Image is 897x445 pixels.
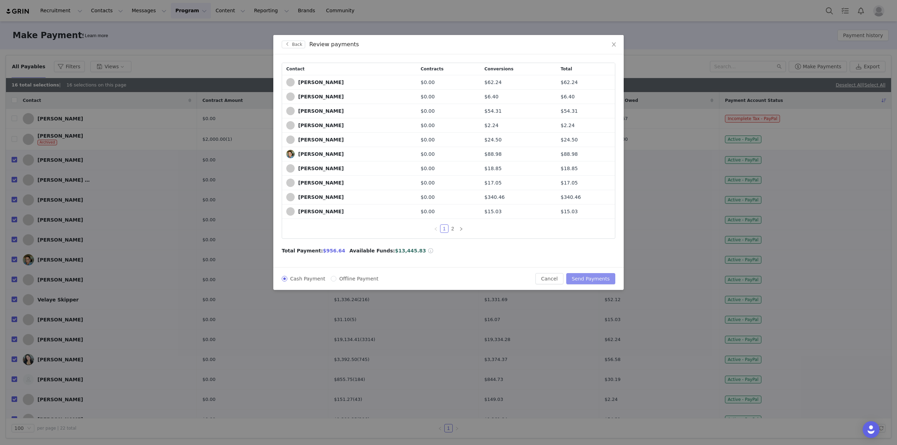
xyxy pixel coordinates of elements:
[395,248,426,253] span: $13,445.83
[561,166,578,171] span: $18.85
[485,208,502,215] span: $15.03
[485,194,505,201] span: $340.46
[298,180,344,186] div: [PERSON_NAME]
[457,224,465,233] li: Next Page
[286,78,344,86] a: [PERSON_NAME]
[485,79,502,86] span: $62.24
[566,273,615,284] button: Send Payments
[421,209,435,214] span: $0.00
[421,151,435,157] span: $0.00
[421,137,435,142] span: $0.00
[286,92,344,101] a: [PERSON_NAME]
[485,151,502,158] span: $88.98
[323,248,345,253] span: $956.64
[298,151,344,157] div: [PERSON_NAME]
[421,180,435,186] span: $0.00
[286,107,344,115] a: [PERSON_NAME]
[434,227,438,231] i: icon: left
[485,107,502,115] span: $54.31
[561,79,578,85] span: $62.24
[298,108,344,114] div: [PERSON_NAME]
[298,137,344,142] div: [PERSON_NAME]
[485,66,514,72] span: Conversions
[421,79,435,85] span: $0.00
[309,41,359,48] div: Review payments
[298,194,344,200] div: [PERSON_NAME]
[286,121,344,130] a: [PERSON_NAME]
[286,150,295,158] img: 9fca8336-479f-496a-9527-1f6ed121b6e0.jpg
[421,66,444,72] span: Contracts
[286,193,344,201] a: [PERSON_NAME]
[286,207,344,216] a: [PERSON_NAME]
[282,247,323,255] span: Total Payment:
[561,137,578,142] span: $24.50
[561,66,572,72] span: Total
[561,123,575,128] span: $2.24
[561,194,581,200] span: $340.46
[286,135,344,144] a: [PERSON_NAME]
[349,247,395,255] span: Available Funds:
[485,93,499,100] span: $6.40
[561,108,578,114] span: $54.31
[561,151,578,157] span: $88.98
[440,225,448,232] a: 1
[863,421,879,438] div: Open Intercom Messenger
[421,94,435,99] span: $0.00
[459,227,463,231] i: icon: right
[298,209,344,214] div: [PERSON_NAME]
[561,209,578,214] span: $15.03
[286,164,344,173] a: [PERSON_NAME]
[421,166,435,171] span: $0.00
[282,41,305,48] button: Back
[561,180,578,186] span: $17.05
[485,179,502,187] span: $17.05
[421,108,435,114] span: $0.00
[432,224,440,233] li: Previous Page
[449,225,457,232] a: 2
[286,150,344,158] a: [PERSON_NAME]
[485,136,502,144] span: $24.50
[421,194,435,200] span: $0.00
[485,122,499,129] span: $2.24
[286,66,304,72] span: Contact
[611,42,617,47] i: icon: close
[336,276,381,281] span: Offline Payment
[298,94,344,99] div: [PERSON_NAME]
[286,179,344,187] a: [PERSON_NAME]
[287,276,328,281] span: Cash Payment
[604,35,624,55] button: Close
[421,123,435,128] span: $0.00
[485,165,502,172] span: $18.85
[298,123,344,128] div: [PERSON_NAME]
[448,224,457,233] li: 2
[561,94,575,99] span: $6.40
[535,273,563,284] button: Cancel
[298,166,344,171] div: [PERSON_NAME]
[298,79,344,85] div: [PERSON_NAME]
